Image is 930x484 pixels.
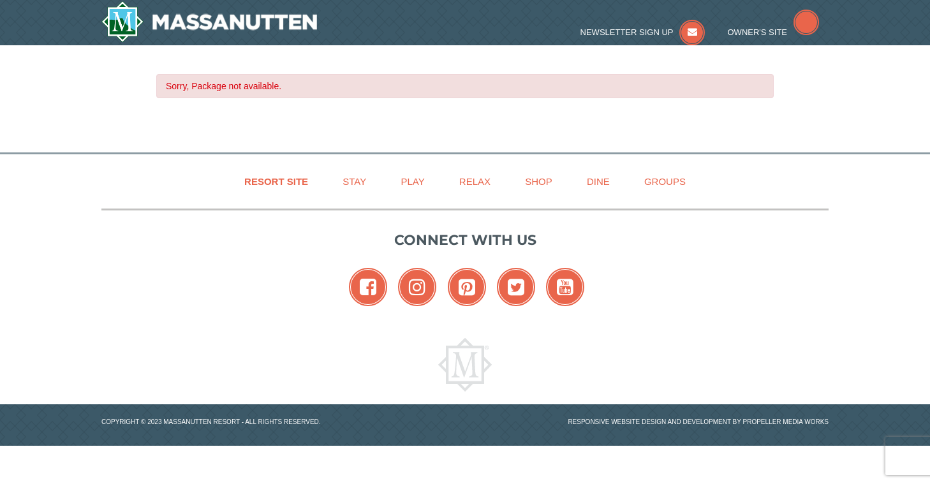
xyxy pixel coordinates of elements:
a: Shop [509,167,568,196]
img: Massanutten Resort Logo [101,1,317,42]
a: Groups [628,167,702,196]
a: Stay [327,167,382,196]
a: Responsive website design and development by Propeller Media Works [568,418,829,425]
p: Copyright © 2023 Massanutten Resort - All Rights Reserved. [92,417,465,427]
span: Owner's Site [728,27,788,37]
a: Owner's Site [728,27,820,37]
span: Newsletter Sign Up [580,27,674,37]
a: Newsletter Sign Up [580,27,705,37]
a: Resort Site [228,167,324,196]
img: Massanutten Resort Logo [438,338,492,392]
a: Relax [443,167,506,196]
div: Sorry, Package not available. [156,74,774,98]
a: Dine [571,167,626,196]
a: Play [385,167,440,196]
a: Massanutten Resort [101,1,317,42]
p: Connect with us [101,230,829,251]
